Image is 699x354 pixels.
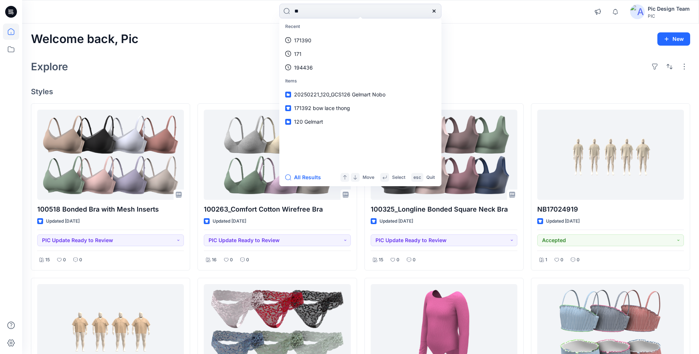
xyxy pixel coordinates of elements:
[294,105,350,111] span: 171392 bow lace thong
[37,110,184,200] a: 100518 Bonded Bra with Mesh Inserts
[230,256,233,264] p: 0
[657,32,690,46] button: New
[294,118,323,125] span: 120 Gelmart
[426,174,435,181] p: Quit
[371,110,517,200] a: 100325_Longline Bonded Square Neck Bra
[363,174,374,181] p: Move
[294,64,313,71] p: 194436
[294,36,311,44] p: 171390
[392,174,405,181] p: Select
[37,204,184,215] p: 100518 Bonded Bra with Mesh Inserts
[31,87,690,96] h4: Styles
[204,110,350,200] a: 100263_Comfort Cotton Wirefree Bra
[537,110,684,200] a: NB17024919
[285,173,326,182] button: All Results
[281,61,440,74] a: 194436
[46,217,80,225] p: Updated [DATE]
[630,4,645,19] img: avatar
[79,256,82,264] p: 0
[371,204,517,215] p: 100325_Longline Bonded Square Neck Bra
[281,115,440,128] a: 120 Gelmart
[379,256,383,264] p: 15
[294,50,301,58] p: 171
[546,217,580,225] p: Updated [DATE]
[396,256,399,264] p: 0
[545,256,547,264] p: 1
[294,91,385,98] span: 20250221_120_GCS126 Gelmart Nobo
[648,13,690,19] div: PIC
[281,101,440,115] a: 171392 bow lace thong
[413,174,421,181] p: esc
[537,204,684,215] p: NB17024919
[380,217,413,225] p: Updated [DATE]
[560,256,563,264] p: 0
[204,204,350,215] p: 100263_Comfort Cotton Wirefree Bra
[281,33,440,47] a: 171390
[281,20,440,33] p: Recent
[577,256,580,264] p: 0
[31,32,139,46] h2: Welcome back, Pic
[281,47,440,61] a: 171
[213,217,246,225] p: Updated [DATE]
[212,256,217,264] p: 16
[648,4,690,13] div: Pic Design Team
[413,256,416,264] p: 0
[246,256,249,264] p: 0
[281,74,440,88] p: Items
[63,256,66,264] p: 0
[45,256,50,264] p: 15
[31,61,68,72] h2: Explore
[281,88,440,101] a: 20250221_120_GCS126 Gelmart Nobo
